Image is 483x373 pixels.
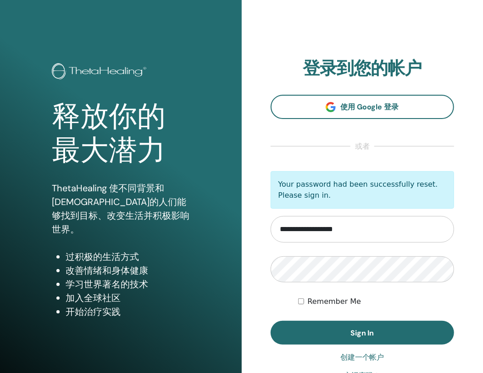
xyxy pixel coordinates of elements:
[52,181,190,236] p: ThetaHealing 使不同背景和[DEMOGRAPHIC_DATA]的人们能够找到目标、改变生活并积极影响世界。
[271,171,455,209] p: Your password had been successfully reset. Please sign in.
[298,296,454,307] div: Keep me authenticated indefinitely or until I manually logout
[271,95,455,119] a: 使用 Google 登录
[340,352,384,363] a: 创建一个帐户
[66,305,190,319] li: 开始治疗实践
[52,100,190,168] h1: 释放你的最大潜力
[66,250,190,264] li: 过积极的生活方式
[66,291,190,305] li: 加入全球社区
[308,296,361,307] label: Remember Me
[350,328,374,338] span: Sign In
[271,321,455,345] button: Sign In
[340,102,399,112] span: 使用 Google 登录
[271,58,455,79] h2: 登录到您的帐户
[66,264,190,277] li: 改善情绪和身体健康
[66,277,190,291] li: 学习世界著名的技术
[350,141,374,152] span: 或者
